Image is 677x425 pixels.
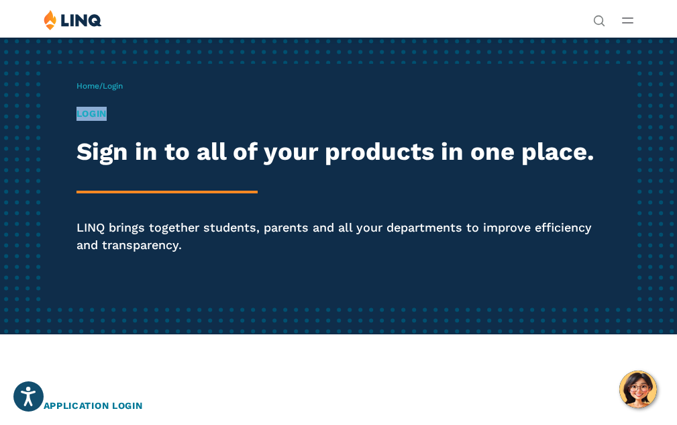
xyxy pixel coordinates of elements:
h2: Application Login [44,399,634,413]
img: LINQ | K‑12 Software [44,9,102,30]
h2: Sign in to all of your products in one place. [76,138,601,166]
a: Home [76,81,99,91]
nav: Utility Navigation [593,9,605,26]
p: LINQ brings together students, parents and all your departments to improve efficiency and transpa... [76,219,601,253]
span: / [76,81,123,91]
span: Login [103,81,123,91]
button: Open Main Menu [622,13,633,28]
button: Hello, have a question? Let’s chat. [619,371,657,408]
h1: Login [76,107,601,121]
button: Open Search Bar [593,13,605,26]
